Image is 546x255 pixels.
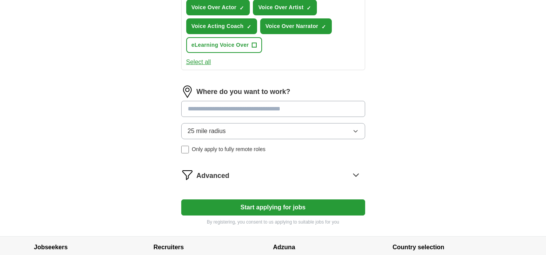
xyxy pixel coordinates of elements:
[258,3,303,12] span: Voice Over Artist
[192,41,249,49] span: eLearning Voice Over
[186,37,262,53] button: eLearning Voice Over
[192,22,244,30] span: Voice Acting Coach
[181,123,365,139] button: 25 mile radius
[197,87,290,97] label: Where do you want to work?
[181,146,189,153] input: Only apply to fully remote roles
[192,145,266,153] span: Only apply to fully remote roles
[186,58,211,67] button: Select all
[186,18,257,34] button: Voice Acting Coach✓
[307,5,311,11] span: ✓
[260,18,332,34] button: Voice Over Narrator✓
[247,24,251,30] span: ✓
[266,22,318,30] span: Voice Over Narrator
[181,199,365,216] button: Start applying for jobs
[197,171,230,181] span: Advanced
[181,219,365,225] p: By registering, you consent to us applying to suitable jobs for you
[181,169,193,181] img: filter
[192,3,237,12] span: Voice Over Actor
[188,127,226,136] span: 25 mile radius
[181,86,193,98] img: location.png
[239,5,244,11] span: ✓
[321,24,326,30] span: ✓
